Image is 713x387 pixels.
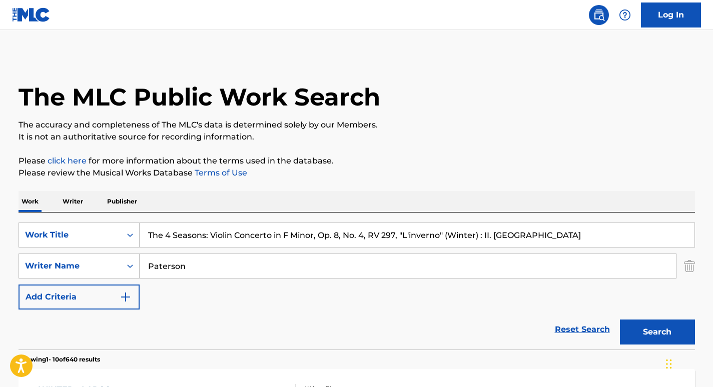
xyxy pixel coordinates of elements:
div: Help [615,5,635,25]
button: Add Criteria [19,284,140,309]
div: Writer Name [25,260,115,272]
div: Drag [666,349,672,379]
a: Public Search [589,5,609,25]
a: Log In [641,2,701,27]
h1: The MLC Public Work Search [19,82,380,112]
img: MLC Logo [12,7,51,22]
p: Work [19,191,42,212]
p: Please for more information about the terms used in the database. [19,155,695,167]
iframe: Chat Widget [663,339,713,387]
p: The accuracy and completeness of The MLC's data is determined solely by our Members. [19,119,695,131]
form: Search Form [19,222,695,349]
a: click here [48,156,87,165]
img: help [619,9,631,21]
img: 9d2ae6d4665cec9f34b9.svg [120,291,132,303]
a: Terms of Use [193,168,247,177]
button: Search [620,319,695,344]
p: Publisher [104,191,140,212]
p: Please review the Musical Works Database [19,167,695,179]
img: search [593,9,605,21]
img: Delete Criterion [684,253,695,278]
p: Writer [60,191,86,212]
p: Showing 1 - 10 of 640 results [19,355,100,364]
a: Reset Search [550,318,615,340]
p: It is not an authoritative source for recording information. [19,131,695,143]
div: Work Title [25,229,115,241]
